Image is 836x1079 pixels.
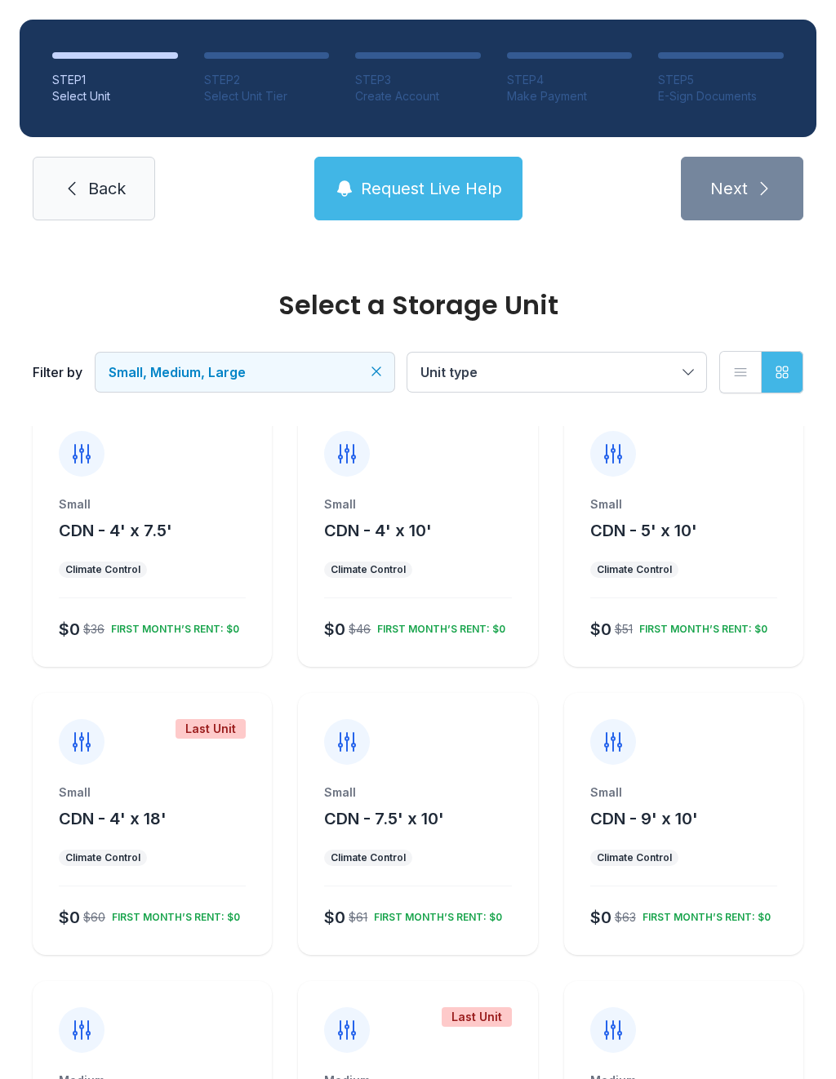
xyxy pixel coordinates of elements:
div: Climate Control [65,851,140,864]
span: CDN - 4' x 7.5' [59,521,172,540]
div: $0 [590,906,611,929]
div: $0 [590,618,611,641]
div: STEP 2 [204,72,330,88]
div: Climate Control [331,563,406,576]
div: Select Unit Tier [204,88,330,104]
div: FIRST MONTH’S RENT: $0 [104,616,239,636]
button: CDN - 4' x 7.5' [59,519,172,542]
span: CDN - 9' x 10' [590,809,698,828]
button: CDN - 5' x 10' [590,519,697,542]
span: Request Live Help [361,177,502,200]
span: Back [88,177,126,200]
div: Climate Control [597,563,672,576]
button: CDN - 9' x 10' [590,807,698,830]
div: Last Unit [442,1007,512,1027]
div: FIRST MONTH’S RENT: $0 [636,904,771,924]
button: Unit type [407,353,706,392]
div: $63 [615,909,636,926]
div: $60 [83,909,105,926]
div: Small [590,496,777,513]
div: Select Unit [52,88,178,104]
div: FIRST MONTH’S RENT: $0 [633,616,767,636]
span: Next [710,177,748,200]
div: $0 [324,906,345,929]
div: Make Payment [507,88,633,104]
div: $36 [83,621,104,637]
button: CDN - 4' x 18' [59,807,167,830]
div: Climate Control [65,563,140,576]
button: Clear filters [368,363,385,380]
div: $51 [615,621,633,637]
span: Unit type [420,364,478,380]
div: $0 [59,906,80,929]
div: Climate Control [331,851,406,864]
div: Small [324,784,511,801]
div: $61 [349,909,367,926]
span: CDN - 4' x 18' [59,809,167,828]
span: CDN - 5' x 10' [590,521,697,540]
div: Filter by [33,362,82,382]
div: Small [590,784,777,801]
span: CDN - 7.5' x 10' [324,809,444,828]
div: Select a Storage Unit [33,292,803,318]
div: STEP 4 [507,72,633,88]
div: STEP 5 [658,72,784,88]
div: FIRST MONTH’S RENT: $0 [367,904,502,924]
div: $46 [349,621,371,637]
div: Climate Control [597,851,672,864]
span: CDN - 4' x 10' [324,521,432,540]
button: Small, Medium, Large [96,353,394,392]
span: Small, Medium, Large [109,364,246,380]
div: FIRST MONTH’S RENT: $0 [105,904,240,924]
div: Create Account [355,88,481,104]
div: $0 [59,618,80,641]
div: STEP 1 [52,72,178,88]
div: E-Sign Documents [658,88,784,104]
div: Small [59,784,246,801]
div: Small [324,496,511,513]
div: Small [59,496,246,513]
div: STEP 3 [355,72,481,88]
button: CDN - 7.5' x 10' [324,807,444,830]
div: $0 [324,618,345,641]
button: CDN - 4' x 10' [324,519,432,542]
div: Last Unit [176,719,246,739]
div: FIRST MONTH’S RENT: $0 [371,616,505,636]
